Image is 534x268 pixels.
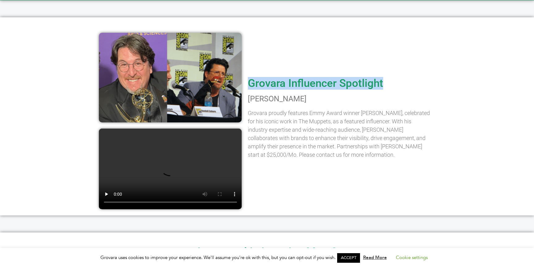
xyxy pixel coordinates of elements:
a: Cookie settings [396,254,428,261]
h2: Grovara Influencer Spotlight [248,78,432,89]
span: [PERSON_NAME] [248,94,307,103]
a: ACCEPT [337,253,360,263]
span: Grovara uses cookies to improve your experience. We'll assume you're ok with this, but you can op... [100,254,434,261]
a: Read More [363,254,387,261]
p: Grovara proudly features Emmy Award winner [PERSON_NAME], celebrated for his iconic work in The M... [248,109,432,159]
h2: Interested In Learning More? [91,246,443,257]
